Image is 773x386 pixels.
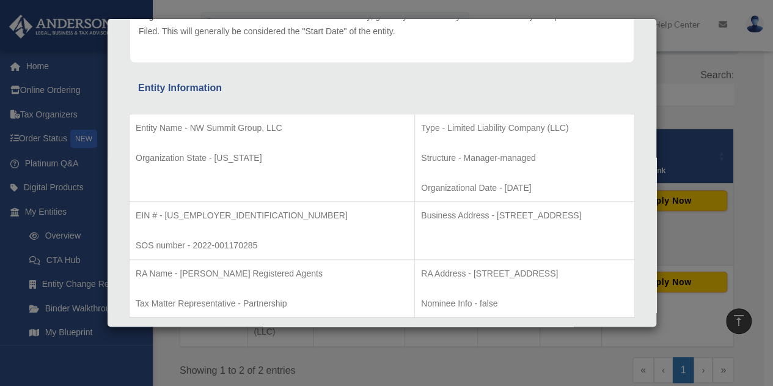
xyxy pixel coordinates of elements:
[138,80,626,97] div: Entity Information
[421,180,628,196] p: Organizational Date - [DATE]
[136,121,408,136] p: Entity Name - NW Summit Group, LLC
[136,266,408,281] p: RA Name - [PERSON_NAME] Registered Agents
[421,150,628,166] p: Structure - Manager-managed
[421,266,628,281] p: RA Address - [STREET_ADDRESS]
[421,296,628,311] p: Nominee Info - false
[421,208,628,223] p: Business Address - [STREET_ADDRESS]
[136,208,408,223] p: EIN # - [US_EMPLOYER_IDENTIFICATION_NUMBER]
[139,9,625,39] p: This is the Formation Date of the entity, given by the Secretary of State when they stamp the Art...
[136,150,408,166] p: Organization State - [US_STATE]
[136,238,408,253] p: SOS number - 2022-001170285
[421,121,628,136] p: Type - Limited Liability Company (LLC)
[136,296,408,311] p: Tax Matter Representative - Partnership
